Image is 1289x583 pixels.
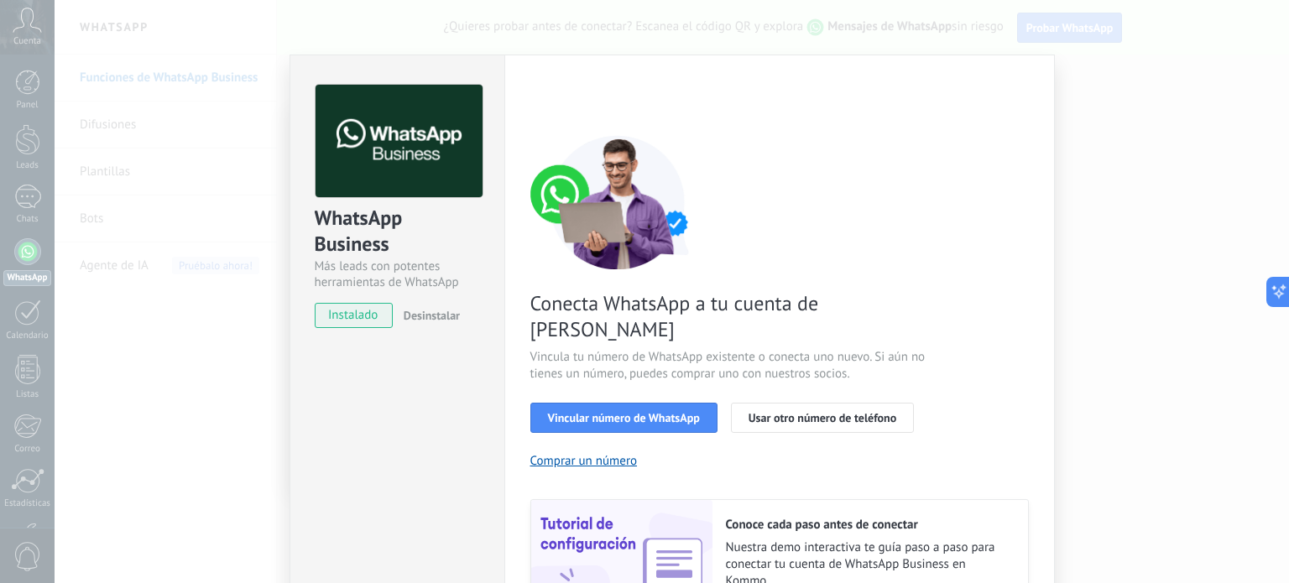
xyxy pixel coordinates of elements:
button: Comprar un número [530,453,638,469]
div: WhatsApp Business [315,205,480,258]
span: Vincula tu número de WhatsApp existente o conecta uno nuevo. Si aún no tienes un número, puedes c... [530,349,930,383]
div: Más leads con potentes herramientas de WhatsApp [315,258,480,290]
span: Vincular número de WhatsApp [548,412,700,424]
span: Usar otro número de teléfono [749,412,896,424]
button: Vincular número de WhatsApp [530,403,718,433]
button: Desinstalar [397,303,460,328]
img: connect number [530,135,707,269]
h2: Conoce cada paso antes de conectar [726,517,1011,533]
span: Conecta WhatsApp a tu cuenta de [PERSON_NAME] [530,290,930,342]
span: Desinstalar [404,308,460,323]
button: Usar otro número de teléfono [731,403,914,433]
span: instalado [316,303,392,328]
img: logo_main.png [316,85,483,198]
